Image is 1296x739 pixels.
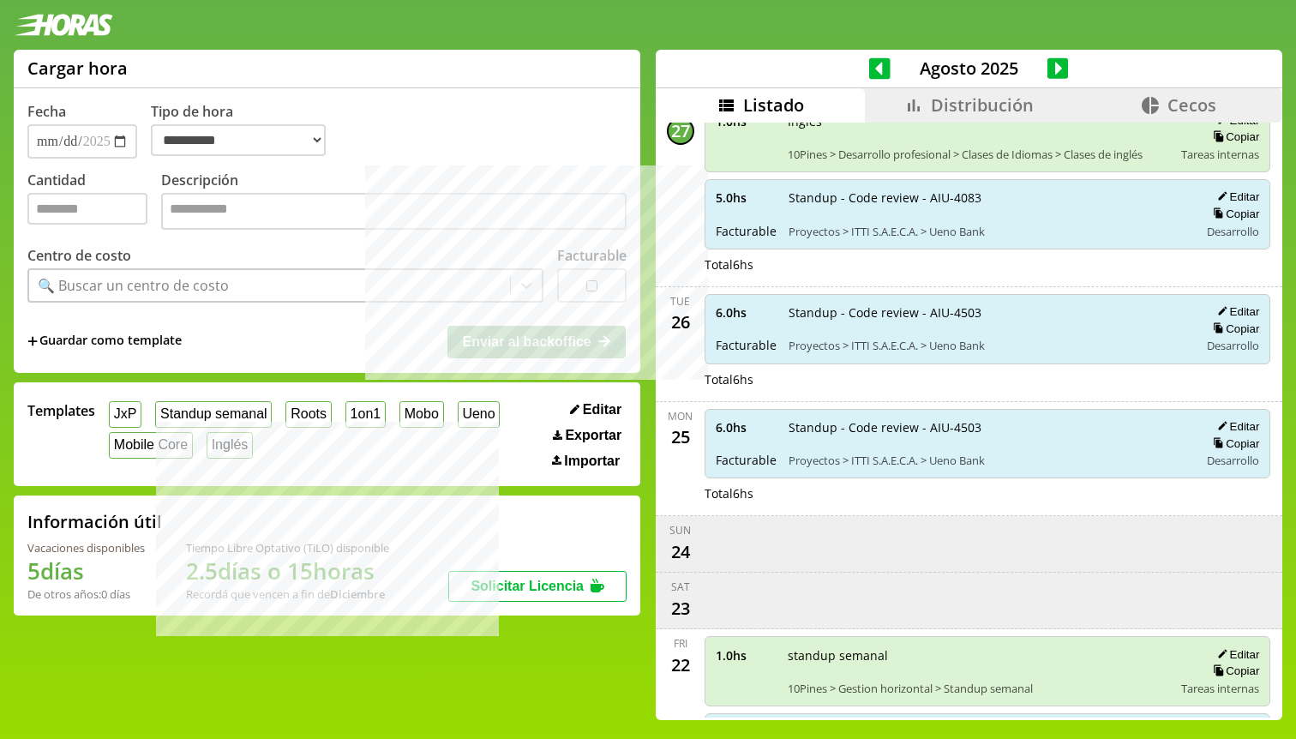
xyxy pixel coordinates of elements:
[667,309,694,336] div: 26
[27,102,66,121] label: Fecha
[667,117,694,145] div: 27
[27,171,161,234] label: Cantidad
[1208,129,1259,144] button: Copiar
[670,294,690,309] div: Tue
[557,246,627,265] label: Facturable
[27,246,131,265] label: Centro de costo
[931,93,1034,117] span: Distribución
[583,402,621,418] span: Editar
[1212,419,1259,434] button: Editar
[1208,436,1259,451] button: Copiar
[716,452,777,468] span: Facturable
[716,189,777,206] span: 5.0 hs
[330,586,385,602] b: Diciembre
[186,586,389,602] div: Recordá que vencen a fin de
[1208,207,1259,221] button: Copiar
[1167,93,1216,117] span: Cecos
[27,193,147,225] input: Cantidad
[716,304,777,321] span: 6.0 hs
[1212,304,1259,319] button: Editar
[27,332,182,351] span: +Guardar como template
[674,636,687,651] div: Fri
[656,123,1282,718] div: scrollable content
[565,401,627,418] button: Editar
[789,304,1188,321] span: Standup - Code review - AIU-4503
[667,594,694,622] div: 23
[161,193,627,230] textarea: Descripción
[1208,321,1259,336] button: Copiar
[705,371,1271,388] div: Total 6 hs
[1208,664,1259,678] button: Copiar
[151,124,326,156] select: Tipo de hora
[789,189,1188,206] span: Standup - Code review - AIU-4083
[667,651,694,678] div: 22
[399,401,444,428] button: Mobo
[671,580,690,594] div: Sat
[1181,147,1259,162] span: Tareas internas
[1207,453,1259,468] span: Desarrollo
[716,419,777,436] span: 6.0 hs
[27,556,145,586] h1: 5 días
[788,647,1170,664] span: standup semanal
[186,540,389,556] div: Tiempo Libre Optativo (TiLO) disponible
[564,454,620,469] span: Importar
[788,147,1170,162] span: 10Pines > Desarrollo profesional > Clases de Idiomas > Clases de inglés
[1212,189,1259,204] button: Editar
[27,586,145,602] div: De otros años: 0 días
[716,647,776,664] span: 1.0 hs
[1207,224,1259,239] span: Desarrollo
[109,401,141,428] button: JxP
[186,556,389,586] h1: 2.5 días o 15 horas
[207,432,253,459] button: Inglés
[161,171,627,234] label: Descripción
[345,401,386,428] button: 1on1
[789,419,1188,436] span: Standup - Code review - AIU-4503
[705,256,1271,273] div: Total 6 hs
[667,424,694,451] div: 25
[1181,681,1259,696] span: Tareas internas
[789,453,1188,468] span: Proyectos > ITTI S.A.E.C.A. > Ueno Bank
[789,224,1188,239] span: Proyectos > ITTI S.A.E.C.A. > Ueno Bank
[14,14,113,36] img: logotipo
[716,337,777,353] span: Facturable
[1207,338,1259,353] span: Desarrollo
[448,571,627,602] button: Solicitar Licencia
[705,485,1271,502] div: Total 6 hs
[668,409,693,424] div: Mon
[27,332,38,351] span: +
[151,102,339,159] label: Tipo de hora
[38,276,229,295] div: 🔍 Buscar un centro de costo
[1212,647,1259,662] button: Editar
[27,540,145,556] div: Vacaciones disponibles
[891,57,1047,80] span: Agosto 2025
[458,401,501,428] button: Ueno
[109,432,193,459] button: Mobile Core
[788,681,1170,696] span: 10Pines > Gestion horizontal > Standup semanal
[716,223,777,239] span: Facturable
[548,427,627,444] button: Exportar
[789,338,1188,353] span: Proyectos > ITTI S.A.E.C.A. > Ueno Bank
[27,57,128,80] h1: Cargar hora
[285,401,331,428] button: Roots
[155,401,272,428] button: Standup semanal
[667,538,694,565] div: 24
[27,401,95,420] span: Templates
[27,510,162,533] h2: Información útil
[471,579,584,593] span: Solicitar Licencia
[743,93,804,117] span: Listado
[565,428,621,443] span: Exportar
[669,523,691,538] div: Sun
